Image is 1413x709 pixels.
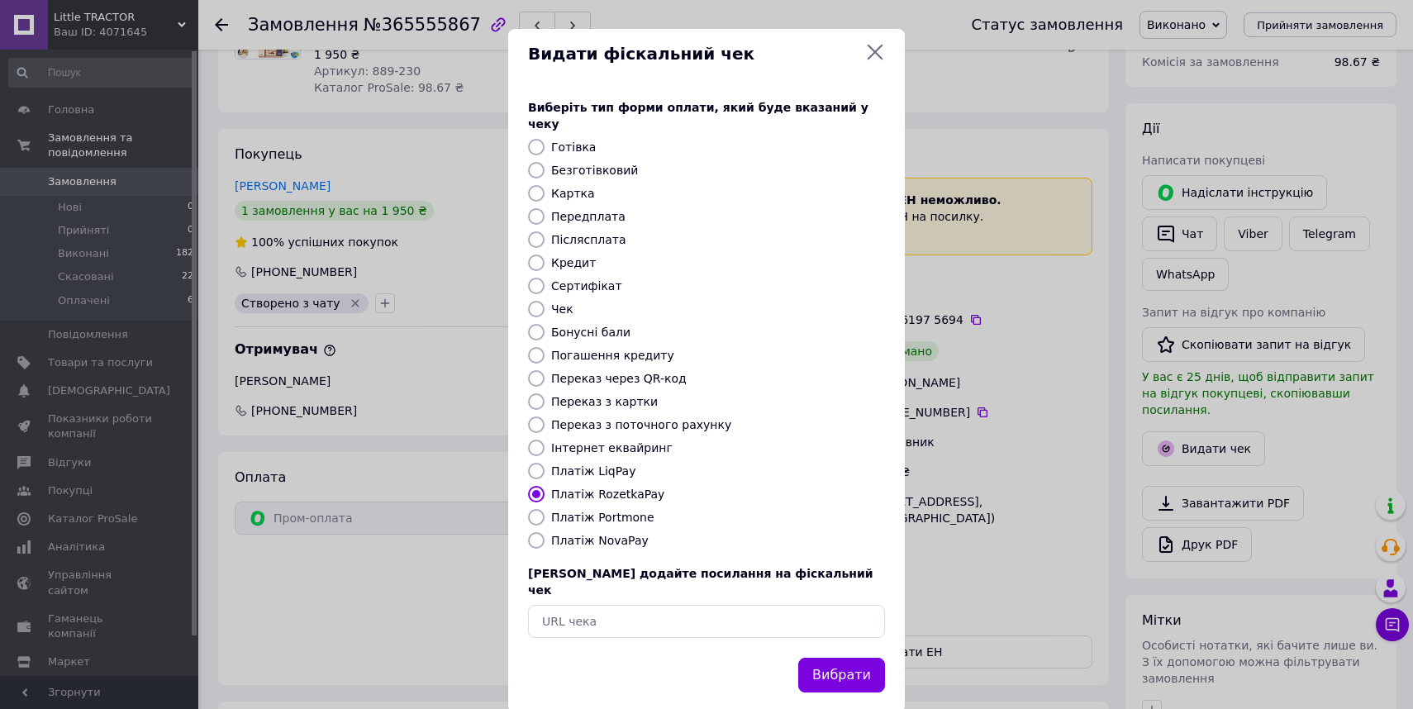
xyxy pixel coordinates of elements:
[528,605,885,638] input: URL чека
[798,658,885,693] button: Вибрати
[551,256,596,269] label: Кредит
[528,567,873,597] span: [PERSON_NAME] додайте посилання на фіскальний чек
[551,302,573,316] label: Чек
[551,164,638,177] label: Безготівковий
[551,372,687,385] label: Переказ через QR-код
[551,233,626,246] label: Післясплата
[551,140,596,154] label: Готівка
[551,395,658,408] label: Переказ з картки
[551,488,664,501] label: Платіж RozetkaPay
[551,511,654,524] label: Платіж Portmone
[551,210,626,223] label: Передплата
[528,42,859,66] span: Видати фіскальний чек
[551,418,731,431] label: Переказ з поточного рахунку
[551,441,673,454] label: Інтернет еквайринг
[551,534,649,547] label: Платіж NovaPay
[551,349,674,362] label: Погашення кредиту
[551,279,622,293] label: Сертифікат
[551,464,635,478] label: Платіж LiqPay
[551,326,630,339] label: Бонусні бали
[528,101,868,131] span: Виберіть тип форми оплати, який буде вказаний у чеку
[551,187,595,200] label: Картка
